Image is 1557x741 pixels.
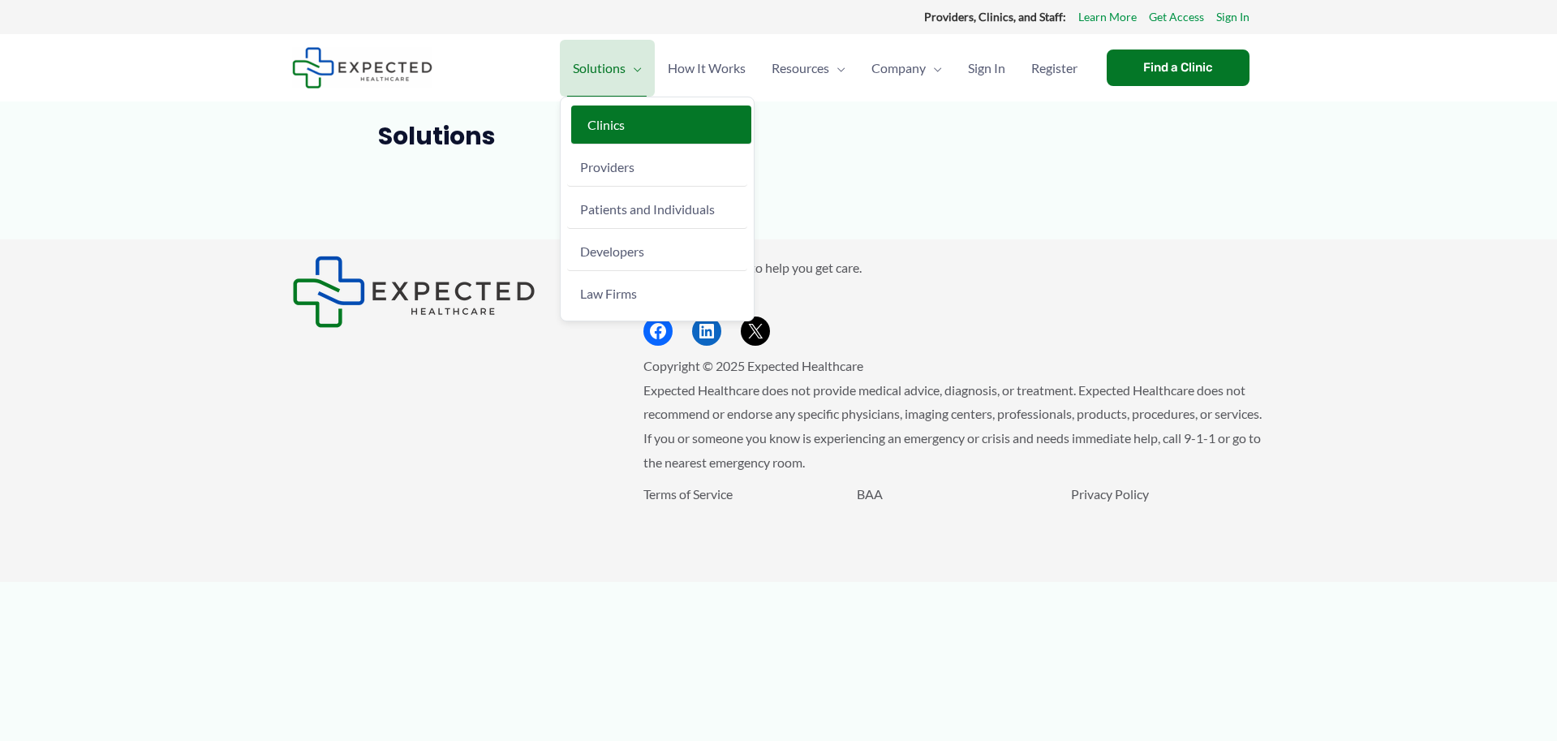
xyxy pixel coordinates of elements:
[858,40,955,97] a: CompanyMenu Toggle
[871,40,926,97] span: Company
[292,256,535,328] img: Expected Healthcare Logo - side, dark font, small
[643,358,863,373] span: Copyright © 2025 Expected Healthcare
[1149,6,1204,28] a: Get Access
[1078,6,1137,28] a: Learn More
[580,201,715,217] span: Patients and Individuals
[643,482,1266,543] aside: Footer Widget 3
[1107,50,1249,86] a: Find a Clinic
[668,40,746,97] span: How It Works
[567,274,747,312] a: Law Firms
[643,256,1266,280] p: We're on a mission to help you get care.
[567,148,747,187] a: Providers
[1071,486,1149,502] a: Privacy Policy
[571,106,751,144] a: Clinics
[1216,6,1249,28] a: Sign In
[292,47,432,88] img: Expected Healthcare Logo - side, dark font, small
[1031,40,1077,97] span: Register
[968,40,1005,97] span: Sign In
[292,256,603,328] aside: Footer Widget 1
[829,40,845,97] span: Menu Toggle
[580,286,637,301] span: Law Firms
[655,40,759,97] a: How It Works
[626,40,642,97] span: Menu Toggle
[567,190,747,229] a: Patients and Individuals
[378,122,1179,151] h1: Solutions
[643,486,733,502] a: Terms of Service
[759,40,858,97] a: ResourcesMenu Toggle
[580,159,634,174] span: Providers
[926,40,942,97] span: Menu Toggle
[567,232,747,271] a: Developers
[560,40,1090,97] nav: Primary Site Navigation
[1018,40,1090,97] a: Register
[924,10,1066,24] strong: Providers, Clinics, and Staff:
[772,40,829,97] span: Resources
[857,486,883,502] a: BAA
[643,382,1262,470] span: Expected Healthcare does not provide medical advice, diagnosis, or treatment. Expected Healthcare...
[955,40,1018,97] a: Sign In
[587,117,625,132] span: Clinics
[643,256,1266,346] aside: Footer Widget 2
[560,40,655,97] a: SolutionsMenu Toggle
[573,40,626,97] span: Solutions
[580,243,644,259] span: Developers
